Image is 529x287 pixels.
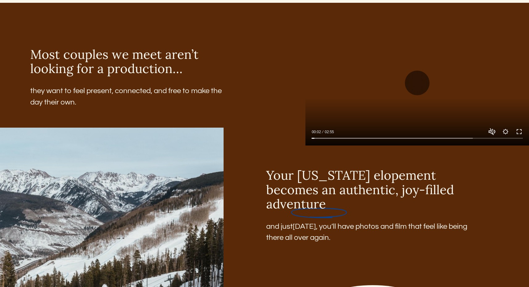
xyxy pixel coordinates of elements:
[266,221,479,244] p: and just , you’ll have photos and film that feel like being there all over again.
[312,136,523,141] input: Seek
[266,168,479,211] h3: Your [US_STATE] elopement becomes an authentic, joy-filled adventure
[405,71,430,95] button: Pause
[30,85,224,108] p: they want to feel present, connected, and free to make the day their own.
[30,47,224,76] h3: Most couples we meet aren’t looking for a production…
[312,129,322,135] div: Current time
[322,129,335,135] div: Duration
[293,223,316,230] span: [DATE]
